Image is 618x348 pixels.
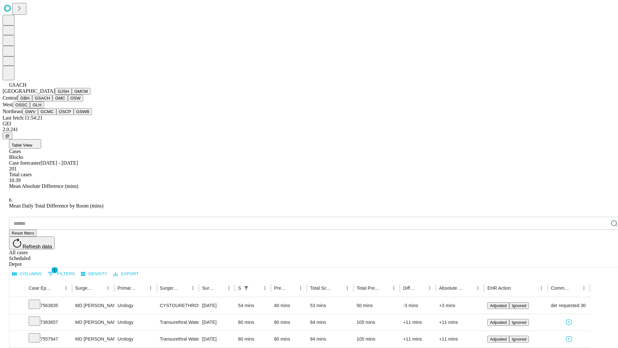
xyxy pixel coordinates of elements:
span: Refresh data [23,244,52,249]
div: CYSTOURETHROSCOPY WITH INSERTION URETERAL [MEDICAL_DATA] [160,297,196,314]
div: Comments [551,285,569,291]
div: Transurethral Waterjet [MEDICAL_DATA] of [MEDICAL_DATA] [160,314,196,331]
span: Central [3,95,18,101]
div: 94 mins [310,314,350,331]
div: Predicted In Room Duration [274,285,287,291]
span: Mean Absolute Difference (mins) [9,183,78,189]
div: Transurethral Waterjet [MEDICAL_DATA] of [MEDICAL_DATA] [160,331,196,347]
div: 40 mins [274,297,304,314]
span: @ [5,133,10,138]
span: 6 [9,197,12,203]
div: Total Predicted Duration [357,285,380,291]
div: [DATE] [202,314,232,331]
button: Show filters [46,269,77,279]
div: [DATE] [202,331,232,347]
span: provider requested 30 mins [541,297,597,314]
button: Adjusted [487,336,509,343]
button: Adjusted [487,302,509,309]
div: Scheduled In Room Duration [238,285,241,291]
span: Case forecaster [9,160,41,166]
div: 80 mins [238,314,268,331]
div: +3 mins [439,297,481,314]
button: OSW [68,95,83,101]
div: MD [PERSON_NAME] R Md [75,314,111,331]
button: Ignored [509,302,529,309]
span: West [3,102,13,107]
button: Menu [104,284,113,293]
div: Total Scheduled Duration [310,285,333,291]
div: +11 mins [439,314,481,331]
div: 94 mins [310,331,350,347]
button: Menu [473,284,482,293]
button: Menu [425,284,434,293]
button: Adjusted [487,319,509,326]
button: Menu [343,284,352,293]
div: 54 mins [238,297,268,314]
div: Urology [117,297,153,314]
button: GLH [30,101,44,108]
button: Menu [188,284,197,293]
button: GWV [23,108,38,115]
button: Sort [215,284,224,293]
button: Refresh data [9,237,55,249]
span: Reset filters [12,231,34,236]
button: Sort [179,284,188,293]
div: [DATE] [202,297,232,314]
button: GMCM [72,88,90,95]
div: +11 mins [403,331,433,347]
div: 7557947 [29,331,69,347]
div: 50 mins [357,297,397,314]
button: Show filters [242,284,251,293]
div: 7383657 [29,314,69,331]
div: MD [PERSON_NAME] R Md [75,297,111,314]
span: Total cases [9,172,32,177]
button: OSSC [13,101,30,108]
button: Export [112,269,140,279]
button: Sort [511,284,520,293]
span: 201 [9,166,17,171]
div: 2.0.241 [3,127,615,132]
div: Surgeon Name [75,285,94,291]
button: Menu [61,284,70,293]
button: Expand [13,317,22,328]
div: +11 mins [403,314,433,331]
button: @ [3,132,12,139]
div: 80 mins [274,331,304,347]
button: Sort [570,284,579,293]
button: Menu [296,284,305,293]
button: Expand [13,300,22,312]
div: 105 mins [357,331,397,347]
span: Adjusted [490,337,507,342]
div: MD [PERSON_NAME] R Md [75,331,111,347]
button: Menu [260,284,269,293]
button: Sort [251,284,260,293]
div: 1 active filter [242,284,251,293]
div: Absolute Difference [439,285,464,291]
button: GBH [18,95,32,101]
button: Menu [146,284,155,293]
button: Menu [579,284,588,293]
div: GEI [3,121,615,127]
button: Sort [137,284,146,293]
span: Table View [12,143,32,148]
div: provider requested 30 mins [551,297,586,314]
div: Primary Service [117,285,136,291]
span: Adjusted [490,303,507,308]
span: Adjusted [490,320,507,325]
div: EHR Action [487,285,511,291]
span: 1 [51,267,58,273]
div: Surgery Date [202,285,215,291]
button: Expand [13,334,22,345]
button: Menu [224,284,233,293]
button: Select columns [11,269,43,279]
button: GMC [52,95,68,101]
button: Reset filters [9,230,37,237]
button: Sort [287,284,296,293]
span: Mean Daily Total Difference by Room (mins) [9,203,103,208]
button: Menu [389,284,398,293]
span: [DATE] - [DATE] [41,160,78,166]
span: Ignored [512,320,526,325]
div: Urology [117,314,153,331]
span: Ignored [512,337,526,342]
button: Ignored [509,336,529,343]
